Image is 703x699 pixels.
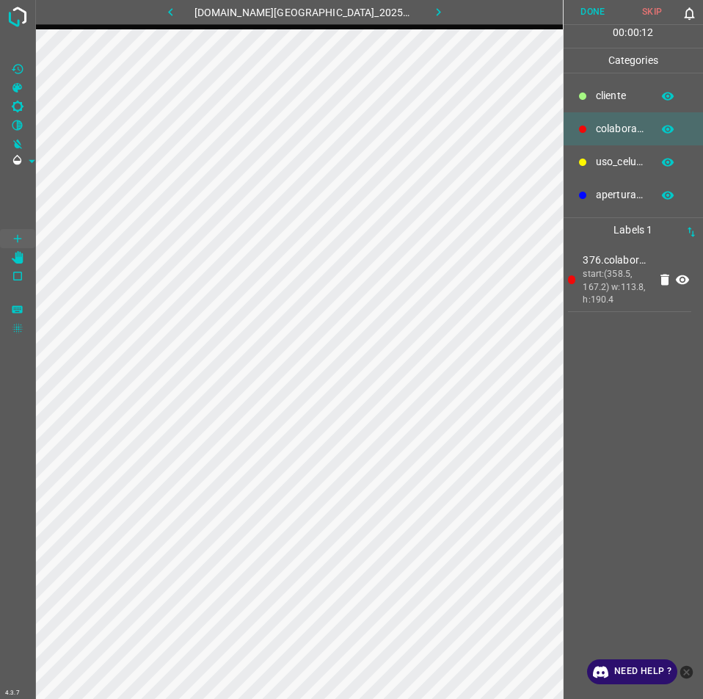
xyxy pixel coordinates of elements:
p: 12 [641,25,653,40]
p: ​​cliente [596,88,644,104]
div: 4.3.7 [1,687,23,699]
p: apertura_caja [596,187,644,203]
img: logo [4,4,31,30]
p: 376.colaborador [583,253,649,268]
div: start:(358.5, 167.2) w:113.8, h:190.4 [583,268,649,307]
a: Need Help ? [587,659,677,684]
h6: [DOMAIN_NAME][GEOGRAPHIC_DATA]_20250809_131157_000001440.jpg [194,4,415,24]
p: uso_celular [596,154,644,170]
div: : : [613,25,653,48]
p: colaborador [596,121,644,137]
p: Labels 1 [568,218,699,242]
button: close-help [677,659,696,684]
p: 00 [613,25,624,40]
p: 00 [627,25,639,40]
